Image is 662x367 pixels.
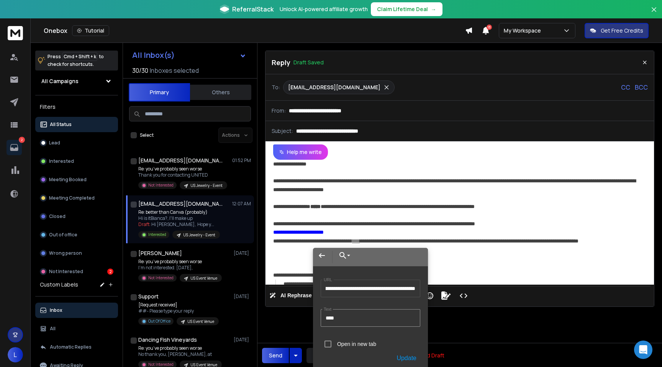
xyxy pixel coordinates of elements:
p: 2 [19,137,25,143]
h1: [EMAIL_ADDRESS][DOMAIN_NAME] [138,157,223,164]
button: Signature [439,288,453,303]
button: Closed [35,209,118,224]
p: US Event Venue [190,275,217,281]
p: All [50,326,56,332]
div: 2 [107,269,113,275]
p: Meeting Completed [49,195,95,201]
h3: Inboxes selected [150,66,199,75]
p: CC [621,83,630,92]
p: Lead [49,140,60,146]
h3: Filters [35,102,118,112]
span: → [431,5,436,13]
p: Inbox [50,307,62,313]
h1: [PERSON_NAME] [138,249,182,257]
h1: Dancing Fish Vineyards [138,336,197,344]
button: Meeting Booked [35,172,118,187]
span: 13 [487,25,492,30]
span: Cmd + Shift + k [62,52,97,61]
p: [EMAIL_ADDRESS][DOMAIN_NAME] [288,84,380,91]
button: Claim Lifetime Deal→ [371,2,442,16]
p: Subject: [272,127,293,135]
p: Get Free Credits [601,27,643,34]
button: AI Rephrase [268,288,321,303]
span: 30 / 30 [132,66,148,75]
button: Not Interested2 [35,264,118,279]
p: Hi is itBianca?, I'll make up [138,215,220,221]
p: Re: you’ve probably seen worse [138,259,222,265]
p: Meeting Booked [49,177,87,183]
button: All Inbox(s) [126,48,252,63]
button: Lead [35,135,118,151]
div: Open Intercom Messenger [634,341,652,359]
h1: All Campaigns [41,77,79,85]
p: Thank you for contacting UNITED [138,172,227,178]
p: My Workspace [504,27,544,34]
button: Interested [35,154,118,169]
h3: Custom Labels [40,281,78,288]
p: Interested [148,232,166,238]
p: Closed [49,213,66,220]
h1: Support [138,293,159,300]
a: 2 [7,140,22,155]
label: Text [322,307,333,312]
p: Press to check for shortcuts. [48,53,104,68]
p: 12:07 AM [232,201,251,207]
label: URL [322,277,334,282]
p: Re: better than Canva (probably) [138,209,220,215]
p: No thank you, [PERSON_NAME], at [138,351,222,357]
label: Open in new tab [337,341,376,347]
p: [DATE] [234,337,251,343]
button: All Status [35,117,118,132]
button: Help me write [273,144,328,160]
h1: All Inbox(s) [132,51,175,59]
label: Select [140,132,154,138]
p: Interested [49,158,74,164]
button: Tutorial [72,25,109,36]
button: Get Free Credits [585,23,649,38]
button: Others [190,84,251,101]
p: All Status [50,121,72,128]
span: ReferralStack [232,5,274,14]
p: [DATE] [234,250,251,256]
button: L [8,347,23,362]
button: Close banner [649,5,659,23]
p: US Jewelry - Event [183,232,215,238]
p: Not Interested [148,275,174,281]
p: Out Of Office [148,318,170,324]
div: Onebox [44,25,465,36]
p: Reply [272,57,290,68]
p: Out of office [49,232,77,238]
button: All Campaigns [35,74,118,89]
p: I'm not interested. [DATE], [138,265,222,271]
button: All [35,321,118,336]
button: Code View [456,288,471,303]
p: US Jewelry - Event [190,183,223,188]
button: Inbox [35,303,118,318]
p: From: [272,107,286,115]
p: 01:52 PM [232,157,251,164]
p: Automatic Replies [50,344,92,350]
button: Emoticons [423,288,437,303]
p: Draft Saved [293,59,324,66]
button: Automatic Replies [35,339,118,355]
button: Out of office [35,227,118,242]
button: Wrong person [35,246,118,261]
p: Not Interested [148,182,174,188]
h1: [EMAIL_ADDRESS][DOMAIN_NAME] [138,200,223,208]
p: Re: you’ve probably seen worse [138,166,227,172]
p: [Request received] [138,302,219,308]
button: Meeting Completed [35,190,118,206]
button: Update [393,351,420,365]
p: Wrong person [49,250,82,256]
p: [DATE] [234,293,251,300]
span: AI Rephrase [279,292,313,299]
p: Unlock AI-powered affiliate growth [280,5,368,13]
p: To: [272,84,280,91]
p: BCC [635,83,648,92]
button: Send [262,348,289,363]
p: ##- Please type your reply [138,308,219,314]
button: Primary [129,83,190,102]
span: Draft: [138,221,151,228]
